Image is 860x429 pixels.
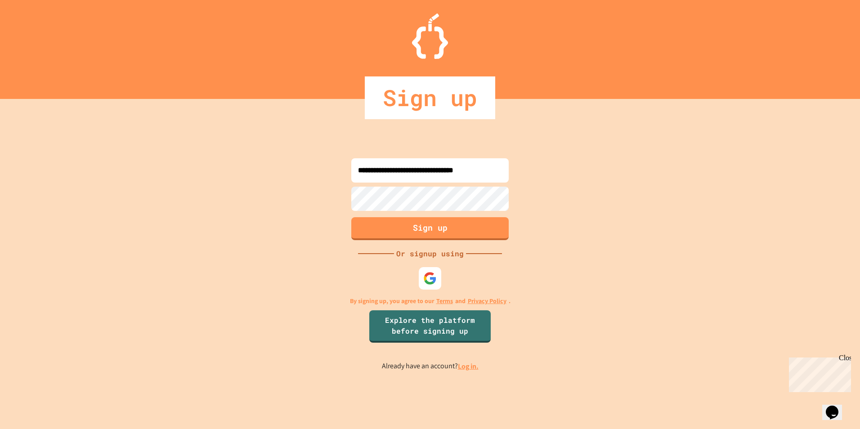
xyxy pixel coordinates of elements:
[822,393,851,420] iframe: chat widget
[350,296,511,306] p: By signing up, you agree to our and .
[382,361,479,372] p: Already have an account?
[458,362,479,371] a: Log in.
[412,13,448,59] img: Logo.svg
[351,217,509,240] button: Sign up
[369,310,491,343] a: Explore the platform before signing up
[394,248,466,259] div: Or signup using
[468,296,506,306] a: Privacy Policy
[785,354,851,392] iframe: chat widget
[365,76,495,119] div: Sign up
[4,4,62,57] div: Chat with us now!Close
[423,272,437,285] img: google-icon.svg
[436,296,453,306] a: Terms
